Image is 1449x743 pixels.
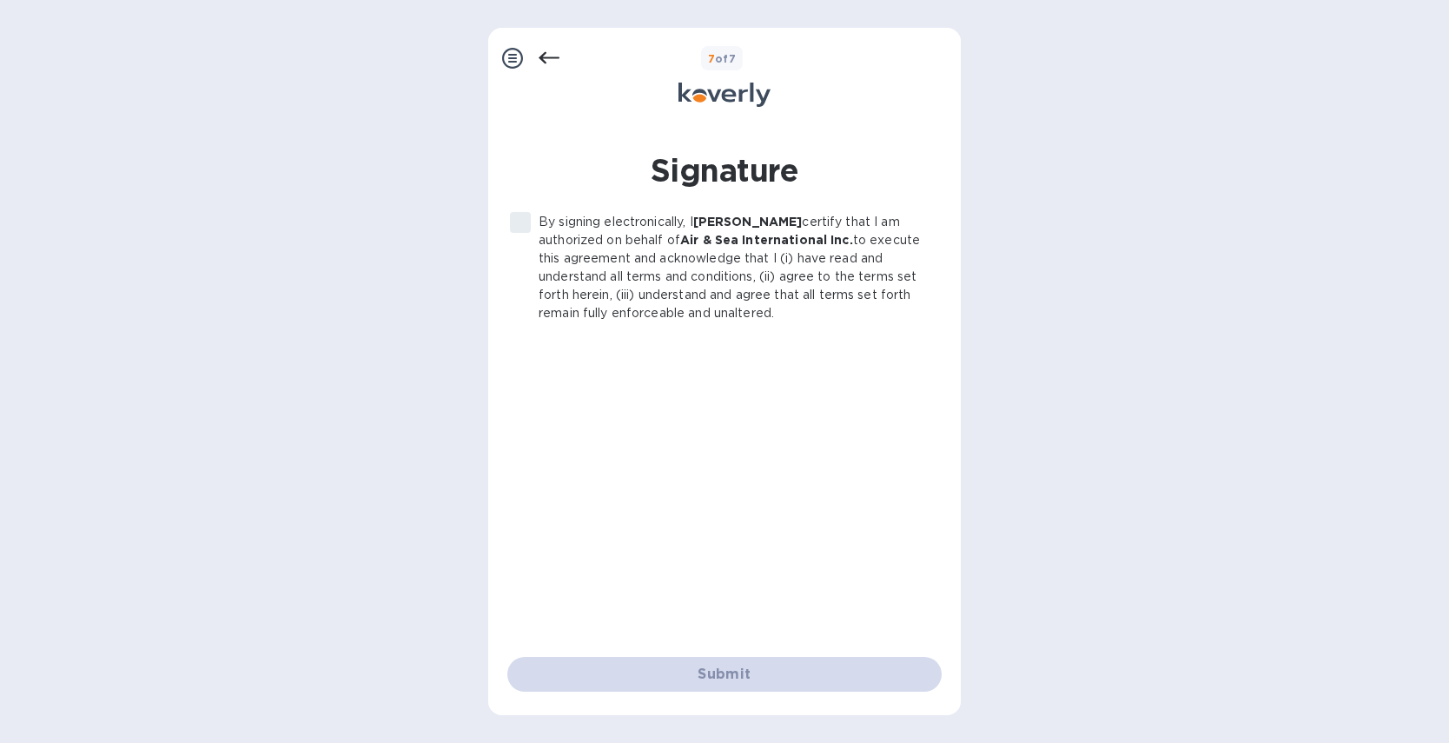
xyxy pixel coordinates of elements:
span: 7 [708,52,715,65]
p: By signing electronically, I certify that I am authorized on behalf of to execute this agreement ... [539,213,928,322]
b: of 7 [708,52,737,65]
b: Air & Sea International Inc. [680,233,853,247]
b: [PERSON_NAME] [693,215,803,229]
h1: Signature [507,149,942,192]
